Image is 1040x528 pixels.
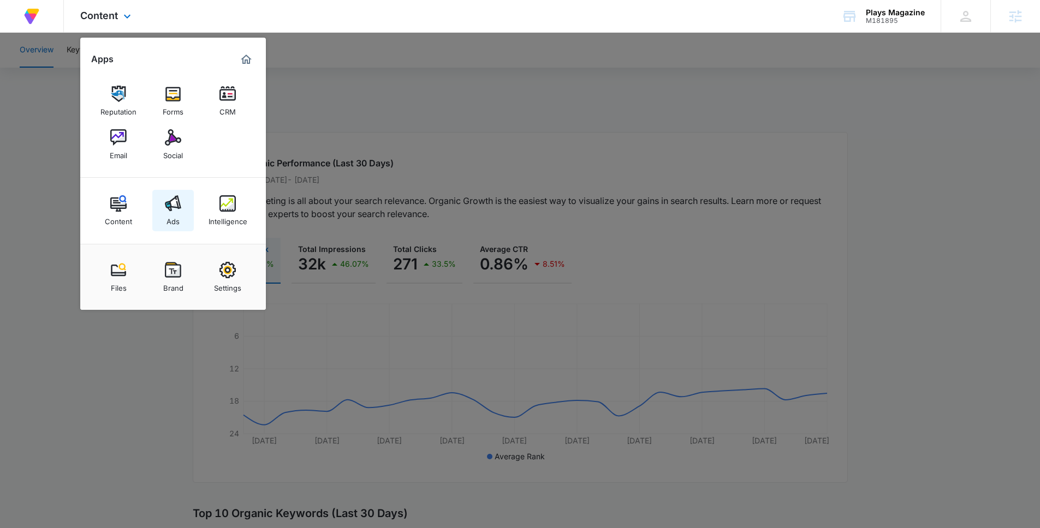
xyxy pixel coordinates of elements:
[91,54,114,64] h2: Apps
[111,278,127,292] div: Files
[207,80,248,122] a: CRM
[219,102,236,116] div: CRM
[98,80,139,122] a: Reputation
[866,17,925,25] div: account id
[98,124,139,165] a: Email
[207,256,248,298] a: Settings
[163,102,183,116] div: Forms
[163,278,183,292] div: Brand
[866,8,925,17] div: account name
[152,124,194,165] a: Social
[110,146,127,160] div: Email
[152,256,194,298] a: Brand
[152,190,194,231] a: Ads
[207,190,248,231] a: Intelligence
[167,212,180,226] div: Ads
[105,212,132,226] div: Content
[214,278,241,292] div: Settings
[100,102,136,116] div: Reputation
[209,212,247,226] div: Intelligence
[98,256,139,298] a: Files
[80,10,118,21] span: Content
[237,51,255,68] a: Marketing 360® Dashboard
[22,7,41,26] img: Volusion
[98,190,139,231] a: Content
[152,80,194,122] a: Forms
[163,146,183,160] div: Social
